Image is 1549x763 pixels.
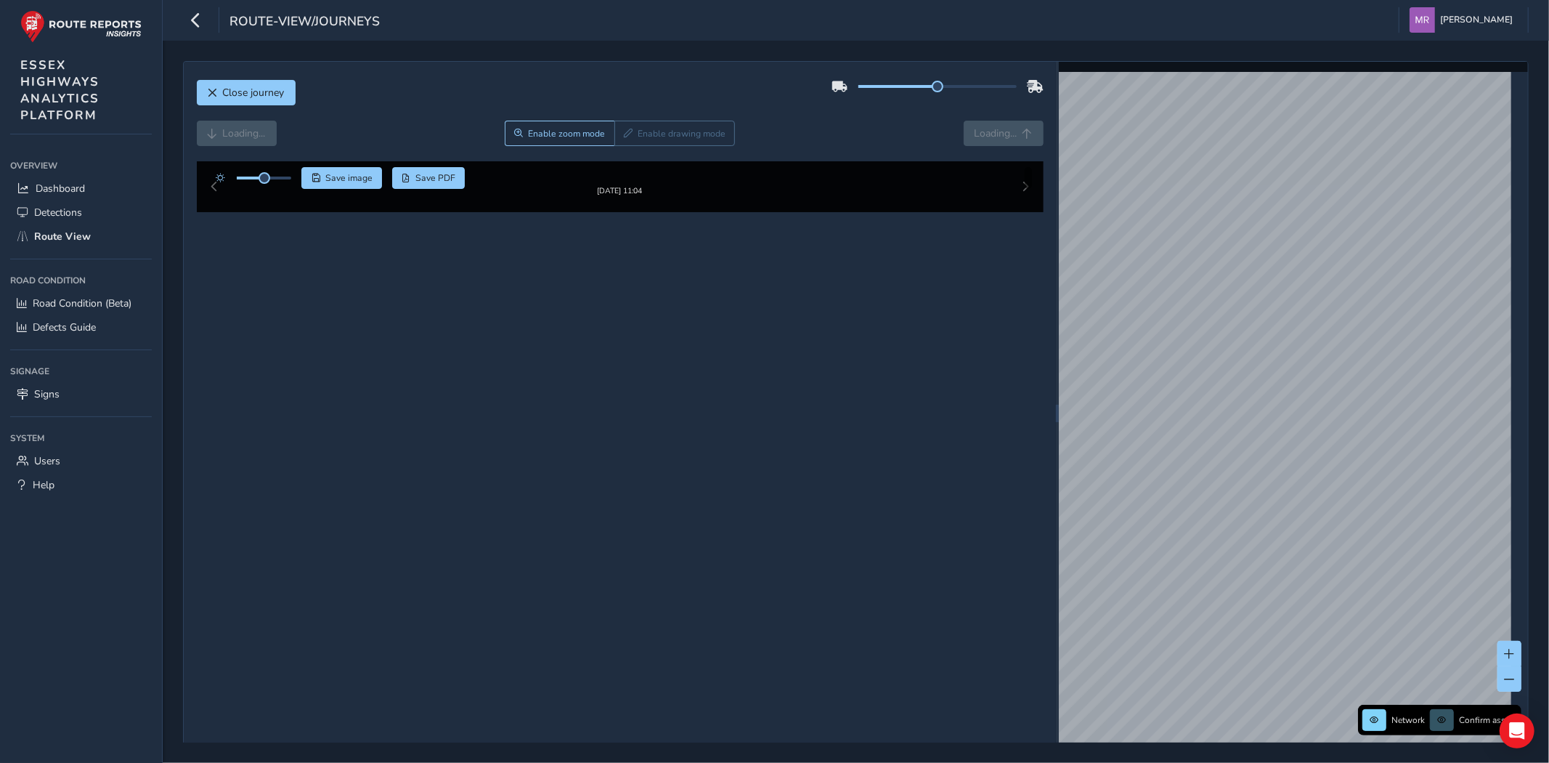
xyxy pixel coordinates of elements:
img: Thumbnail frame [576,183,664,197]
button: Close journey [197,80,296,105]
img: rr logo [20,10,142,43]
span: Confirm assets [1459,714,1517,726]
span: Dashboard [36,182,85,195]
button: Zoom [505,121,614,146]
span: Enable zoom mode [528,128,605,140]
span: Users [34,454,60,468]
span: Signs [34,387,60,401]
a: Dashboard [10,177,152,201]
a: Detections [10,201,152,225]
button: PDF [392,167,465,189]
span: Network [1391,714,1425,726]
span: Save image [325,172,373,184]
a: Road Condition (Beta) [10,291,152,315]
div: Overview [10,155,152,177]
span: Save PDF [415,172,455,184]
div: Road Condition [10,270,152,291]
a: Users [10,449,152,473]
div: System [10,427,152,449]
a: Signs [10,382,152,406]
button: Save [301,167,382,189]
span: route-view/journeys [229,12,380,33]
span: Defects Guide [33,320,96,334]
div: [DATE] 11:04 [576,197,664,208]
a: Route View [10,225,152,249]
span: Detections [34,206,82,219]
span: ESSEX HIGHWAYS ANALYTICS PLATFORM [20,57,99,124]
div: Open Intercom Messenger [1500,714,1534,748]
span: Road Condition (Beta) [33,296,131,310]
a: Defects Guide [10,315,152,339]
span: Route View [34,230,91,243]
span: Close journey [223,86,285,100]
span: Help [33,478,54,492]
div: Signage [10,360,152,382]
a: Help [10,473,152,497]
span: [PERSON_NAME] [1440,7,1513,33]
button: [PERSON_NAME] [1410,7,1518,33]
img: diamond-layout [1410,7,1435,33]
